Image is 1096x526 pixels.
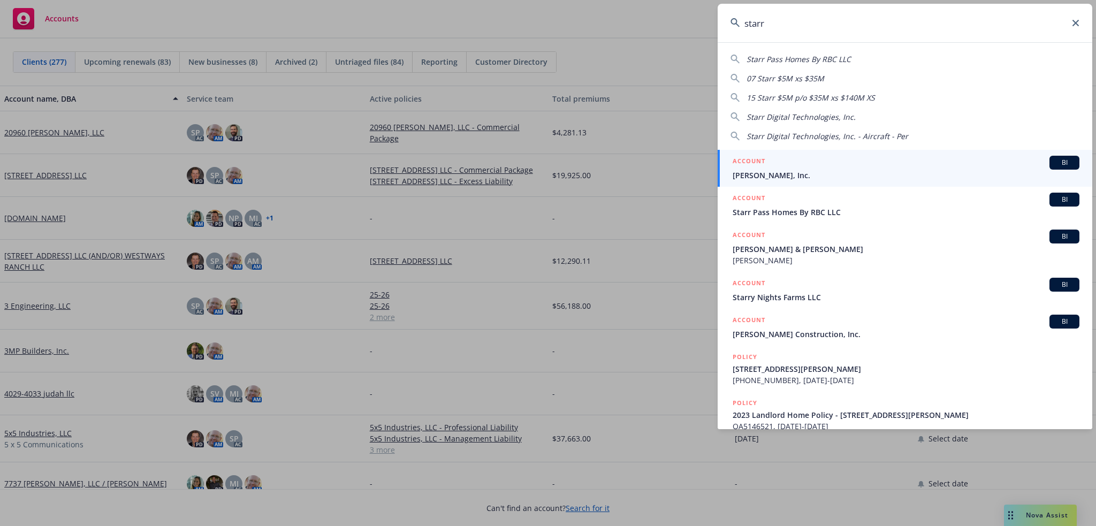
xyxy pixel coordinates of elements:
span: 15 Starr $5M p/o $35M xs $140M XS [747,93,875,103]
a: POLICY[STREET_ADDRESS][PERSON_NAME][PHONE_NUMBER], [DATE]-[DATE] [718,346,1092,392]
span: [PHONE_NUMBER], [DATE]-[DATE] [733,375,1079,386]
span: [PERSON_NAME], Inc. [733,170,1079,181]
span: BI [1054,195,1075,204]
span: [PERSON_NAME] & [PERSON_NAME] [733,243,1079,255]
a: ACCOUNTBI[PERSON_NAME] Construction, Inc. [718,309,1092,346]
span: [STREET_ADDRESS][PERSON_NAME] [733,363,1079,375]
h5: ACCOUNT [733,193,765,205]
a: POLICY2023 Landlord Home Policy - [STREET_ADDRESS][PERSON_NAME]OA5146521, [DATE]-[DATE] [718,392,1092,438]
h5: ACCOUNT [733,315,765,327]
h5: ACCOUNT [733,156,765,169]
h5: POLICY [733,352,757,362]
input: Search... [718,4,1092,42]
span: 2023 Landlord Home Policy - [STREET_ADDRESS][PERSON_NAME] [733,409,1079,421]
span: [PERSON_NAME] [733,255,1079,266]
span: Starr Digital Technologies, Inc. - Aircraft - Per [747,131,908,141]
a: ACCOUNTBI[PERSON_NAME], Inc. [718,150,1092,187]
a: ACCOUNTBIStarr Pass Homes By RBC LLC [718,187,1092,224]
h5: POLICY [733,398,757,408]
span: BI [1054,158,1075,167]
span: OA5146521, [DATE]-[DATE] [733,421,1079,432]
h5: ACCOUNT [733,278,765,291]
a: ACCOUNTBI[PERSON_NAME] & [PERSON_NAME][PERSON_NAME] [718,224,1092,272]
span: Starr Pass Homes By RBC LLC [747,54,851,64]
span: BI [1054,232,1075,241]
span: [PERSON_NAME] Construction, Inc. [733,329,1079,340]
a: ACCOUNTBIStarry Nights Farms LLC [718,272,1092,309]
span: BI [1054,280,1075,289]
span: Starry Nights Farms LLC [733,292,1079,303]
span: Starr Digital Technologies, Inc. [747,112,856,122]
span: BI [1054,317,1075,326]
span: 07 Starr $5M xs $35M [747,73,824,83]
span: Starr Pass Homes By RBC LLC [733,207,1079,218]
h5: ACCOUNT [733,230,765,242]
